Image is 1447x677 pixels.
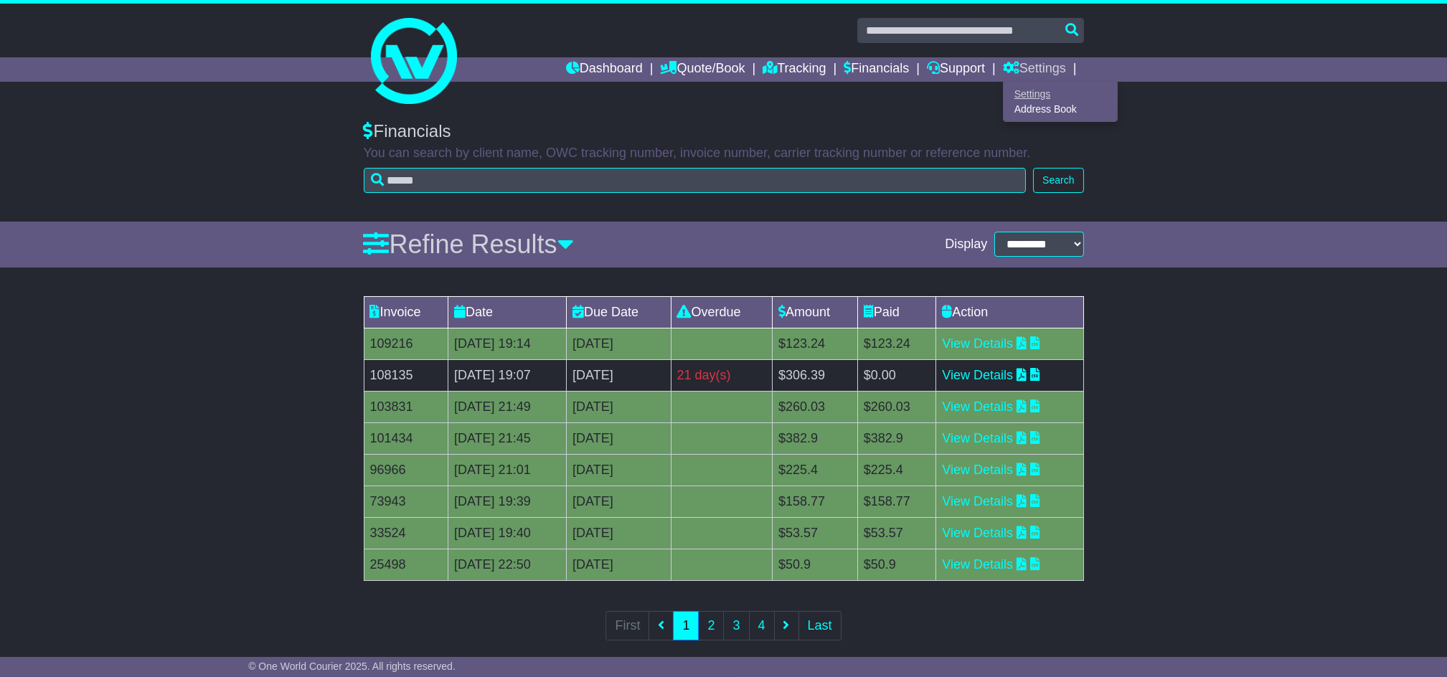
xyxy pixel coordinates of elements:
[1004,102,1117,118] a: Address Book
[364,296,448,328] td: Invoice
[364,517,448,549] td: 33524
[773,296,858,328] td: Amount
[942,368,1013,382] a: View Details
[448,486,566,517] td: [DATE] 19:39
[364,391,448,422] td: 103831
[677,366,766,385] div: 21 day(s)
[567,328,671,359] td: [DATE]
[673,611,699,640] a: 1
[364,328,448,359] td: 109216
[763,57,826,82] a: Tracking
[364,121,1084,142] div: Financials
[364,359,448,391] td: 108135
[364,146,1084,161] p: You can search by client name, OWC tracking number, invoice number, carrier tracking number or re...
[448,454,566,486] td: [DATE] 21:01
[773,454,858,486] td: $225.4
[773,549,858,580] td: $50.9
[567,422,671,454] td: [DATE]
[942,557,1013,572] a: View Details
[857,391,936,422] td: $260.03
[448,296,566,328] td: Date
[773,517,858,549] td: $53.57
[364,454,448,486] td: 96966
[942,463,1013,477] a: View Details
[857,296,936,328] td: Paid
[660,57,745,82] a: Quote/Book
[773,422,858,454] td: $382.9
[567,549,671,580] td: [DATE]
[798,611,842,640] a: Last
[942,431,1013,445] a: View Details
[698,611,724,640] a: 2
[364,486,448,517] td: 73943
[1004,86,1117,102] a: Settings
[364,549,448,580] td: 25498
[857,422,936,454] td: $382.9
[723,611,749,640] a: 3
[448,517,566,549] td: [DATE] 19:40
[567,359,671,391] td: [DATE]
[364,229,574,259] a: Refine Results
[857,359,936,391] td: $0.00
[773,328,858,359] td: $123.24
[857,517,936,549] td: $53.57
[448,422,566,454] td: [DATE] 21:45
[857,454,936,486] td: $225.4
[567,296,671,328] td: Due Date
[364,422,448,454] td: 101434
[448,549,566,580] td: [DATE] 22:50
[936,296,1083,328] td: Action
[248,661,456,672] span: © One World Courier 2025. All rights reserved.
[857,549,936,580] td: $50.9
[945,237,987,252] span: Display
[942,336,1013,351] a: View Details
[857,328,936,359] td: $123.24
[567,486,671,517] td: [DATE]
[567,454,671,486] td: [DATE]
[942,399,1013,414] a: View Details
[942,494,1013,508] a: View Details
[844,57,909,82] a: Financials
[1003,57,1066,82] a: Settings
[567,391,671,422] td: [DATE]
[671,296,772,328] td: Overdue
[1033,168,1083,193] button: Search
[448,359,566,391] td: [DATE] 19:07
[927,57,985,82] a: Support
[773,359,858,391] td: $306.39
[749,611,775,640] a: 4
[566,57,643,82] a: Dashboard
[942,526,1013,540] a: View Details
[567,517,671,549] td: [DATE]
[448,328,566,359] td: [DATE] 19:14
[857,486,936,517] td: $158.77
[773,391,858,422] td: $260.03
[773,486,858,517] td: $158.77
[1003,82,1118,122] div: Quote/Book
[448,391,566,422] td: [DATE] 21:49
